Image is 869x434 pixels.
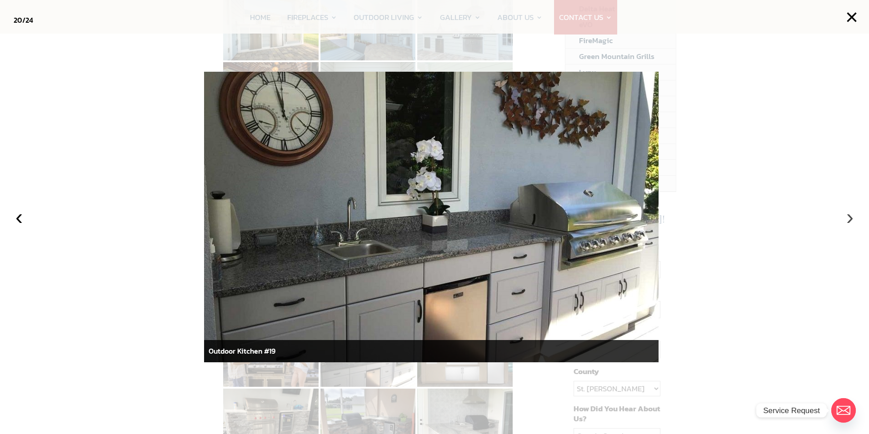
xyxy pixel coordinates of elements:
a: Email [831,398,856,423]
span: 20 [14,15,22,25]
div: Outdoor Kitchen #19 [204,340,659,362]
span: 24 [25,15,33,25]
button: × [842,7,862,27]
div: / [14,14,33,27]
img: outdoor_kitchen_contractor.jpg [204,72,659,362]
button: › [840,207,860,227]
button: ‹ [9,207,29,227]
